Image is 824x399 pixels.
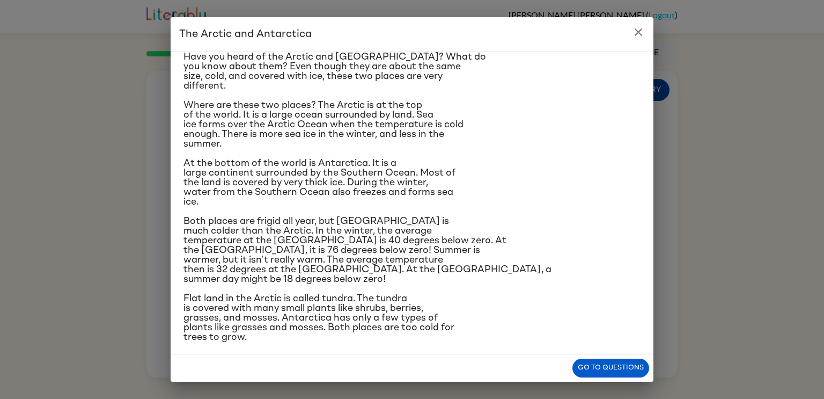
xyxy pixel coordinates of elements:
span: Both places are frigid all year, but [GEOGRAPHIC_DATA] is much colder than the Arctic. In the win... [183,216,551,284]
span: Flat land in the Arctic is called tundra. The tundra is covered with many small plants like shrub... [183,294,454,342]
button: close [628,21,649,43]
button: Go to questions [572,359,649,378]
h2: The Arctic and Antarctica [171,17,653,52]
span: Have you heard of the Arctic and [GEOGRAPHIC_DATA]? What do you know about them? Even though they... [183,52,486,91]
span: Where are these two places? The Arctic is at the top of the world. It is a large ocean surrounded... [183,100,464,149]
span: At the bottom of the world is Antarctica. It is a large continent surrounded by the Southern Ocea... [183,158,455,207]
